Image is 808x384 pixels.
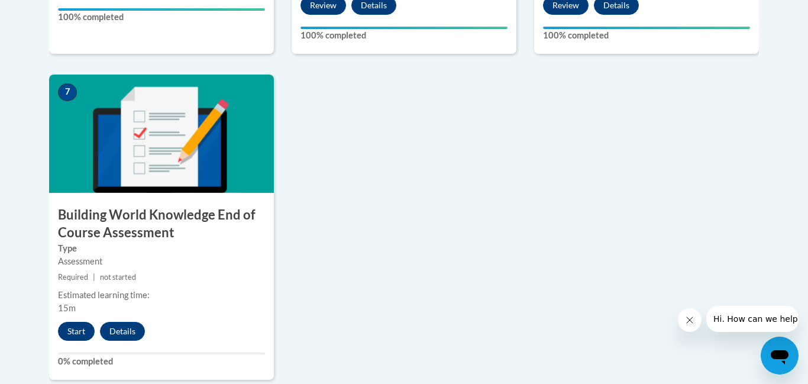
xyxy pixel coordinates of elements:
div: Estimated learning time: [58,289,265,302]
span: | [93,273,95,282]
span: not started [100,273,136,282]
span: Hi. How can we help? [7,8,96,18]
iframe: Message from company [706,306,799,332]
label: 100% completed [300,29,508,42]
div: Your progress [300,27,508,29]
iframe: Button to launch messaging window [761,337,799,375]
span: 15m [58,303,76,313]
div: Your progress [543,27,750,29]
img: Course Image [49,75,274,193]
label: Type [58,242,265,255]
label: 100% completed [58,11,265,24]
button: Start [58,322,95,341]
span: 7 [58,83,77,101]
label: 0% completed [58,355,265,368]
div: Your progress [58,8,265,11]
span: Required [58,273,88,282]
button: Details [100,322,145,341]
h3: Building World Knowledge End of Course Assessment [49,206,274,243]
iframe: Close message [678,308,702,332]
label: 100% completed [543,29,750,42]
div: Assessment [58,255,265,268]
